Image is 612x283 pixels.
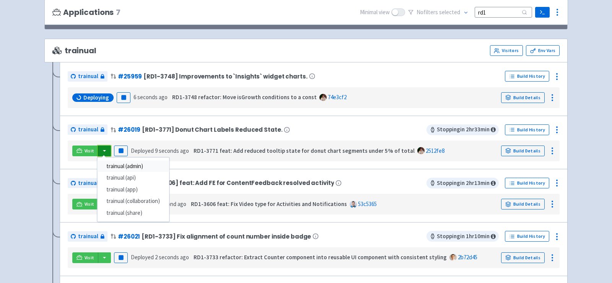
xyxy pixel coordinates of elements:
[505,231,549,242] a: Build History
[68,231,107,242] a: trainual
[142,126,282,133] span: [RD1-3771] Donut Chart Labels Reduced State.
[501,199,545,209] a: Build Details
[97,160,169,172] a: trainual (admin)
[78,72,98,81] span: trainual
[505,124,549,135] a: Build History
[155,200,186,208] time: 1 second ago
[505,178,549,188] a: Build History
[52,8,120,17] h3: Applications
[172,93,317,101] strong: RD1-3748 refactor: Move isGrowth conditions to a const
[78,125,98,134] span: trainual
[97,184,169,196] a: trainual (app)
[458,254,477,261] a: 2b72d45
[78,179,98,188] span: trainual
[97,195,169,207] a: trainual (collaboration)
[68,71,107,82] a: trainual
[360,8,390,17] span: Minimal view
[116,8,120,17] span: 7
[133,93,168,101] time: 6 seconds ago
[118,232,140,240] a: #26021
[144,180,334,186] span: [RD1-3606] feat: Add FE for ContentFeedback resolved activity
[328,93,347,101] a: 74e3cf2
[118,126,140,134] a: #26019
[114,252,128,263] button: Pause
[83,94,109,101] span: Deploying
[72,146,98,156] a: Visit
[426,231,499,242] span: Stopping in 1 hr 10 min
[72,199,98,209] a: Visit
[535,7,549,18] a: Terminal
[194,147,415,154] strong: RD1-3771 feat: Add reduced tooltip state for donut chart segments under 5% of total
[85,148,94,154] span: Visit
[85,255,94,261] span: Visit
[117,92,130,103] button: Pause
[143,73,307,80] span: [RD1-3748] Improvements to `Insights` widget charts.
[142,233,311,240] span: [RD1-3733] Fix alignment of count number inside badge
[131,254,189,261] span: Deployed
[501,252,545,263] a: Build Details
[417,8,460,17] span: No filter s
[155,254,189,261] time: 2 seconds ago
[85,201,94,207] span: Visit
[194,254,447,261] strong: RD1-3733 refactor: Extract Counter component into reusable UI component with consistent styling
[475,7,532,17] input: Search...
[131,147,189,154] span: Deployed
[118,72,142,80] a: #25959
[426,147,444,154] a: 2512fe8
[191,200,347,208] strong: RD1-3606 feat: Fix Video type for Activities and Notifications
[114,146,128,156] button: Pause
[426,178,499,188] span: Stopping in 2 hr 13 min
[501,92,545,103] a: Build Details
[68,124,107,135] a: trainual
[439,8,460,16] span: selected
[505,71,549,82] a: Build History
[426,124,499,135] span: Stopping in 2 hr 33 min
[155,147,189,154] time: 9 seconds ago
[52,46,96,55] span: trainual
[501,146,545,156] a: Build Details
[72,252,98,263] a: Visit
[97,207,169,219] a: trainual (share)
[97,172,169,184] a: trainual (api)
[490,45,523,56] a: Visitors
[358,200,377,208] a: 53c5365
[78,232,98,241] span: trainual
[68,178,107,188] a: trainual
[526,45,560,56] a: Env Vars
